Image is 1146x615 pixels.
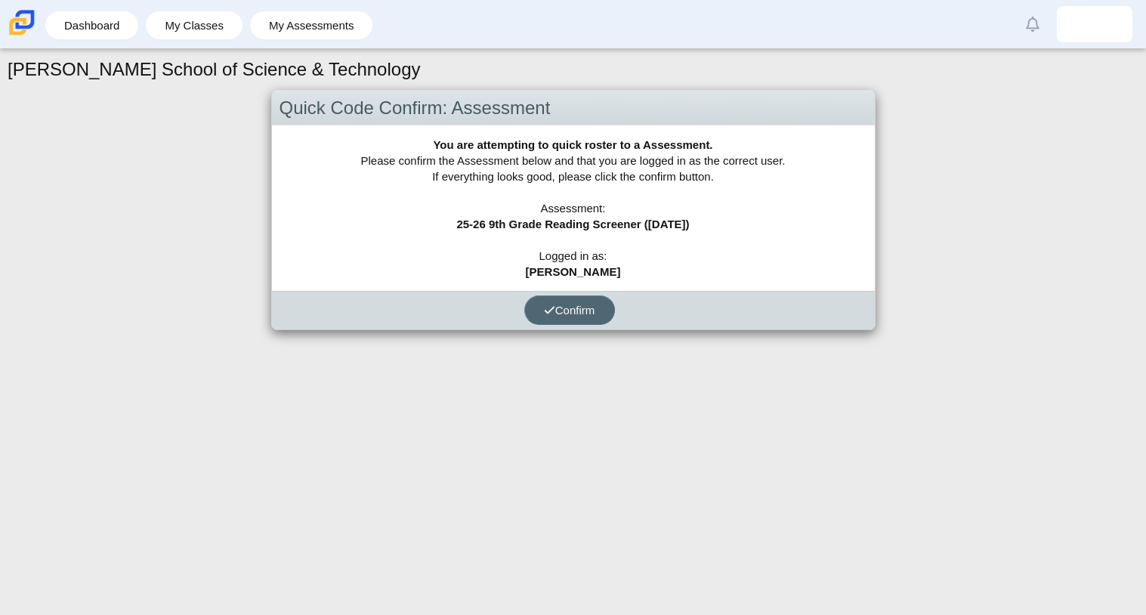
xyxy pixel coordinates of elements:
b: 25-26 9th Grade Reading Screener ([DATE]) [456,218,689,230]
a: Carmen School of Science & Technology [6,28,38,41]
a: Alerts [1016,8,1049,41]
a: My Assessments [258,11,366,39]
img: Carmen School of Science & Technology [6,7,38,39]
b: [PERSON_NAME] [526,265,621,278]
a: Dashboard [53,11,131,39]
div: Please confirm the Assessment below and that you are logged in as the correct user. If everything... [272,125,875,291]
img: charmel.banks.vPjmOr [1083,12,1107,36]
b: You are attempting to quick roster to a Assessment. [433,138,712,151]
div: Quick Code Confirm: Assessment [272,91,875,126]
a: My Classes [153,11,235,39]
span: Confirm [544,304,595,317]
button: Confirm [524,295,615,325]
h1: [PERSON_NAME] School of Science & Technology [8,57,421,82]
a: charmel.banks.vPjmOr [1057,6,1132,42]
